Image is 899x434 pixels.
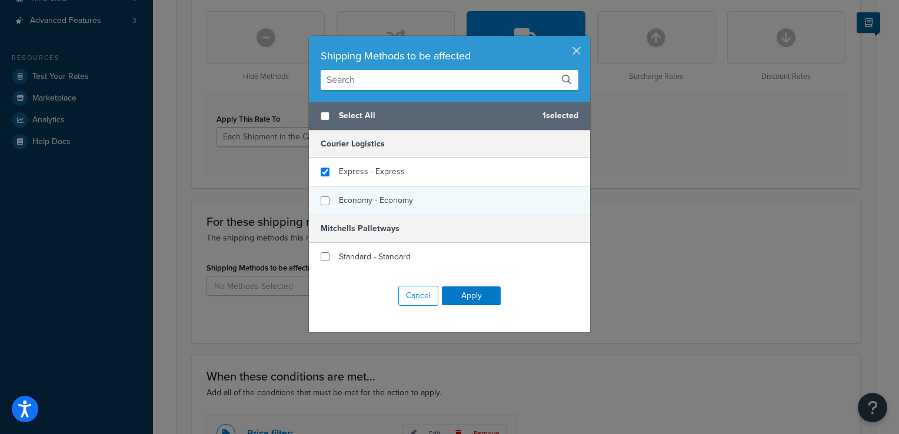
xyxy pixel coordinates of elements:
h5: Mitchells Palletways [309,215,590,242]
button: Apply [442,286,501,305]
span: Express - Express [339,165,405,178]
input: Search [321,70,578,90]
div: Shipping Methods to be affected [321,48,578,64]
span: Economy - Economy [339,194,413,206]
span: Standard - Standard [339,251,411,263]
h5: Courier Logistics [309,131,590,158]
div: 1 selected [309,102,590,131]
span: Select All [339,108,533,124]
button: Cancel [398,286,438,306]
